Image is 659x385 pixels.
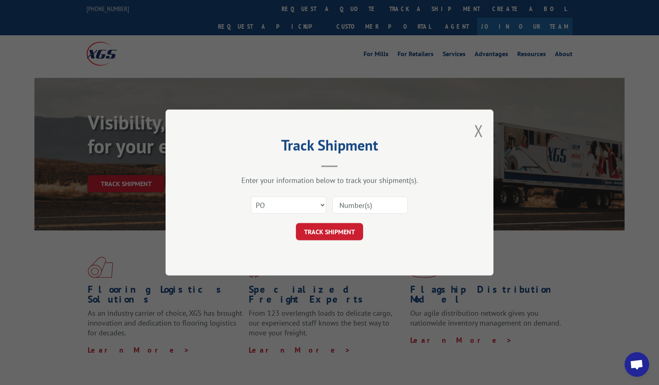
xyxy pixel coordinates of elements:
[625,352,649,377] a: Open chat
[207,175,452,185] div: Enter your information below to track your shipment(s).
[296,223,363,240] button: TRACK SHIPMENT
[332,196,408,214] input: Number(s)
[207,139,452,155] h2: Track Shipment
[474,120,483,141] button: Close modal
